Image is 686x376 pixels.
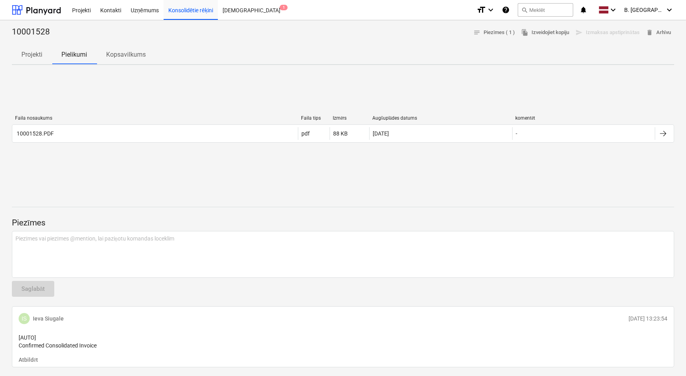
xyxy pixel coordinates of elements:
[470,27,518,39] button: Piezīmes ( 1 )
[646,29,653,36] span: delete
[373,130,389,137] div: [DATE]
[372,115,509,121] div: Augšuplādes datums
[608,5,618,15] i: keyboard_arrow_down
[624,7,664,13] span: B. [GEOGRAPHIC_DATA]
[486,5,495,15] i: keyboard_arrow_down
[516,130,517,137] div: -
[515,115,652,121] div: komentēt
[521,29,528,36] span: file_copy
[12,27,50,38] p: 10001528
[518,27,572,39] button: Izveidojiet kopiju
[19,356,38,364] button: Atbildēt
[333,115,366,121] div: Izmērs
[642,27,674,39] button: Arhīvu
[12,218,674,229] p: Piezīmes
[301,115,326,121] div: Faila tips
[518,3,573,17] button: Meklēt
[502,5,510,15] i: Zināšanu pamats
[665,5,674,15] i: keyboard_arrow_down
[521,7,528,13] span: search
[106,50,146,59] p: Kopsavilkums
[33,315,64,323] p: Ieva Siugale
[646,28,671,37] span: Arhīvu
[646,338,686,376] iframe: Chat Widget
[15,130,54,137] div: 10001528.PDF
[476,5,486,15] i: format_size
[473,28,515,37] span: Piezīmes ( 1 )
[15,115,295,121] div: Faila nosaukums
[521,28,569,37] span: Izveidojiet kopiju
[473,29,480,36] span: notes
[301,130,310,137] div: pdf
[21,50,42,59] p: Projekti
[19,313,30,324] div: Ieva Siugale
[61,50,87,59] p: Pielikumi
[21,315,27,322] span: IS
[280,5,288,10] span: 1
[579,5,587,15] i: notifications
[629,315,667,323] p: [DATE] 13:23:54
[19,334,97,349] span: [AUTO] Confirmed Consolidated Invoice
[333,130,348,137] div: 88 KB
